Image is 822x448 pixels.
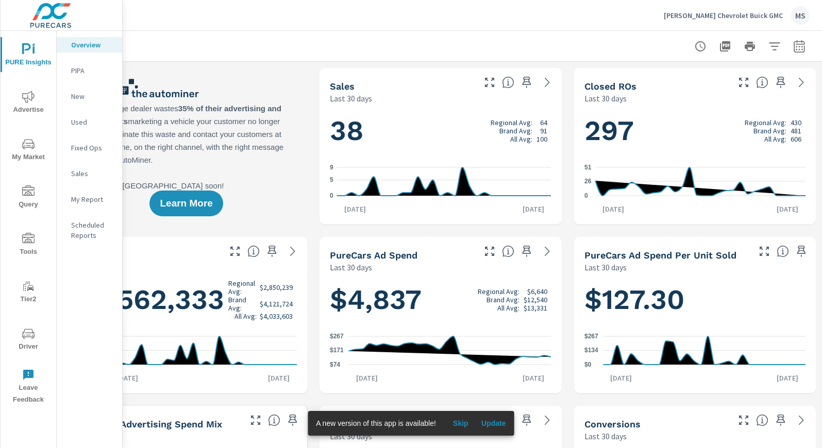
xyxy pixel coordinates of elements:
[584,81,636,92] h5: Closed ROs
[527,287,547,296] p: $6,640
[789,36,810,57] button: Select Date Range
[247,245,260,257] span: Total sales revenue over the selected date range. [Source: This data is sourced from the dealer’s...
[149,191,223,216] button: Learn More
[769,373,806,383] p: [DATE]
[284,412,301,428] span: Save this to your personalized report
[478,287,519,296] p: Regional Avg:
[228,296,257,312] p: Brand Avg:
[57,166,122,181] div: Sales
[793,243,810,260] span: Save this to your personalized report
[491,118,532,127] p: Regional Avg:
[756,76,768,89] span: Number of Repair Orders Closed by the selected dealership group over the selected time range. [So...
[57,63,122,78] div: PIPA
[76,279,297,320] h1: $2,562,333
[247,412,264,428] button: Make Fullscreen
[4,91,53,116] span: Advertise
[71,194,114,204] p: My Report
[4,138,53,163] span: My Market
[477,415,510,432] button: Update
[71,40,114,50] p: Overview
[71,220,114,240] p: Scheduled Reports
[316,419,436,427] span: A new version of this app is available!
[57,37,122,53] div: Overview
[584,361,592,368] text: $0
[777,245,789,257] span: Average cost of advertising per each vehicle sold at the dealer over the selected date range. The...
[234,312,257,320] p: All Avg:
[227,243,243,260] button: Make Fullscreen
[330,282,551,317] h1: $4,837
[584,164,592,171] text: 51
[584,250,736,261] h5: PureCars Ad Spend Per Unit Sold
[753,127,786,135] p: Brand Avg:
[539,243,556,260] a: See more details in report
[57,217,122,243] div: Scheduled Reports
[264,243,280,260] span: Save this to your personalized report
[4,233,53,258] span: Tools
[71,65,114,76] p: PIPA
[76,419,222,429] h5: PureCars Advertising Spend Mix
[793,74,810,91] a: See more details in report
[57,192,122,207] div: My Report
[584,419,641,429] h5: Conversions
[330,430,372,442] p: Last 30 days
[481,419,506,428] span: Update
[769,204,806,214] p: [DATE]
[349,373,385,383] p: [DATE]
[740,36,760,57] button: Print Report
[793,412,810,428] a: See more details in report
[735,74,752,91] button: Make Fullscreen
[584,333,598,340] text: $267
[773,412,789,428] span: Save this to your personalized report
[109,373,145,383] p: [DATE]
[330,92,372,105] p: Last 30 days
[71,117,114,127] p: Used
[260,283,293,291] p: $2,850,239
[261,373,297,383] p: [DATE]
[502,245,514,257] span: Total cost of media for all PureCars channels for the selected dealership group over the selected...
[540,127,547,135] p: 91
[791,135,801,143] p: 606
[518,412,535,428] span: Save this to your personalized report
[540,118,547,127] p: 64
[524,304,547,312] p: $13,331
[1,31,56,410] div: nav menu
[4,185,53,211] span: Query
[518,243,535,260] span: Save this to your personalized report
[584,261,627,273] p: Last 30 days
[502,76,514,89] span: Number of vehicles sold by the dealership over the selected date range. [Source: This data is sou...
[444,415,477,432] button: Skip
[4,43,53,68] span: PURE Insights
[4,369,53,406] span: Leave Feedback
[337,204,373,214] p: [DATE]
[284,243,301,260] a: See more details in report
[584,192,588,199] text: 0
[510,135,532,143] p: All Avg:
[330,261,372,273] p: Last 30 days
[756,243,773,260] button: Make Fullscreen
[764,135,786,143] p: All Avg:
[515,204,551,214] p: [DATE]
[330,176,333,183] text: 5
[518,74,535,91] span: Save this to your personalized report
[260,312,293,320] p: $4,033,603
[791,118,801,127] p: 430
[487,296,519,304] p: Brand Avg:
[57,140,122,156] div: Fixed Ops
[330,250,417,261] h5: PureCars Ad Spend
[481,74,498,91] button: Make Fullscreen
[330,333,344,340] text: $267
[330,81,355,92] h5: Sales
[539,412,556,428] a: See more details in report
[756,414,768,426] span: The number of dealer-specified goals completed by a visitor. [Source: This data is provided by th...
[584,347,598,354] text: $134
[791,6,810,25] div: MS
[595,204,631,214] p: [DATE]
[4,280,53,305] span: Tier2
[260,300,293,308] p: $4,121,724
[160,199,212,208] span: Learn More
[735,412,752,428] button: Make Fullscreen
[330,347,344,354] text: $171
[228,279,257,296] p: Regional Avg:
[664,11,783,20] p: [PERSON_NAME] Chevrolet Buick GMC
[499,127,532,135] p: Brand Avg:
